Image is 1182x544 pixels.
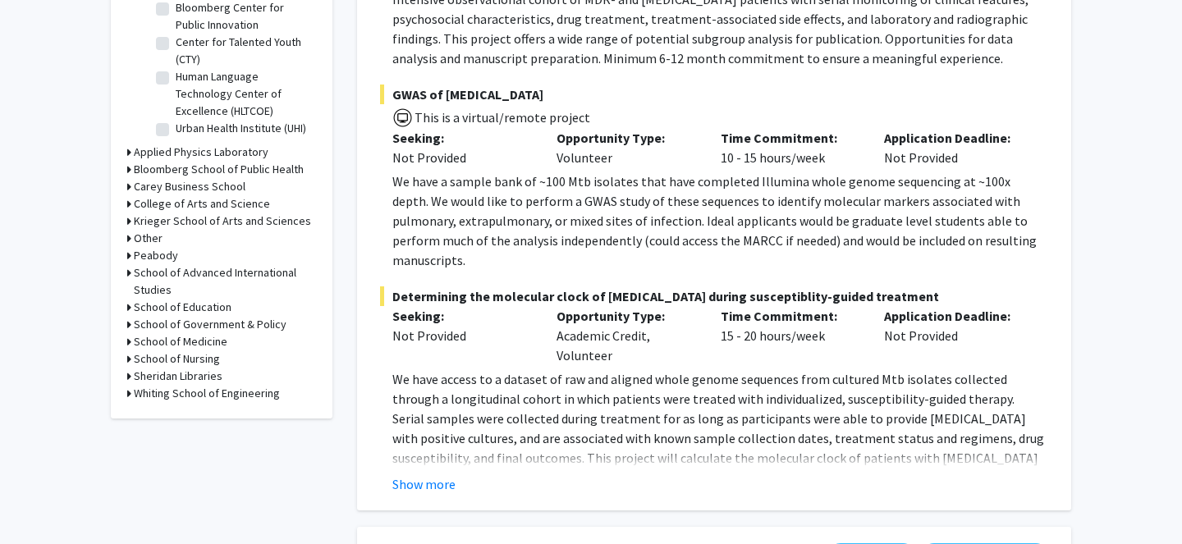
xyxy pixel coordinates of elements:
label: Center for Talented Youth (CTY) [176,34,312,68]
div: Academic Credit, Volunteer [544,306,708,365]
h3: School of Nursing [134,350,220,368]
p: Opportunity Type: [557,128,696,148]
div: Not Provided [872,128,1036,167]
h3: School of Advanced International Studies [134,264,316,299]
h3: Sheridan Libraries [134,368,222,385]
h3: School of Medicine [134,333,227,350]
label: Human Language Technology Center of Excellence (HLTCOE) [176,68,312,120]
div: Not Provided [392,326,532,345]
h3: School of Government & Policy [134,316,286,333]
p: We have a sample bank of ~100 Mtb isolates that have completed Illumina whole genome sequencing a... [392,171,1048,270]
p: Time Commitment: [721,128,860,148]
p: Application Deadline: [884,306,1024,326]
h3: Whiting School of Engineering [134,385,280,402]
h3: College of Arts and Science [134,195,270,213]
h3: Krieger School of Arts and Sciences [134,213,311,230]
h3: Peabody [134,247,178,264]
iframe: Chat [12,470,70,532]
p: Time Commitment: [721,306,860,326]
span: This is a virtual/remote project [413,109,590,126]
div: Not Provided [392,148,532,167]
p: Opportunity Type: [557,306,696,326]
div: 10 - 15 hours/week [708,128,873,167]
p: Seeking: [392,128,532,148]
h3: School of Education [134,299,231,316]
div: 15 - 20 hours/week [708,306,873,365]
p: Application Deadline: [884,128,1024,148]
span: GWAS of [MEDICAL_DATA] [380,85,1048,104]
div: Volunteer [544,128,708,167]
p: Seeking: [392,306,532,326]
button: Show more [392,474,456,494]
label: Urban Health Institute (UHI) [176,120,306,137]
h3: Carey Business School [134,178,245,195]
h3: Other [134,230,163,247]
span: Determining the molecular clock of [MEDICAL_DATA] during susceptiblity-guided treatment [380,286,1048,306]
div: Not Provided [872,306,1036,365]
h3: Bloomberg School of Public Health [134,161,304,178]
h3: Applied Physics Laboratory [134,144,268,161]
